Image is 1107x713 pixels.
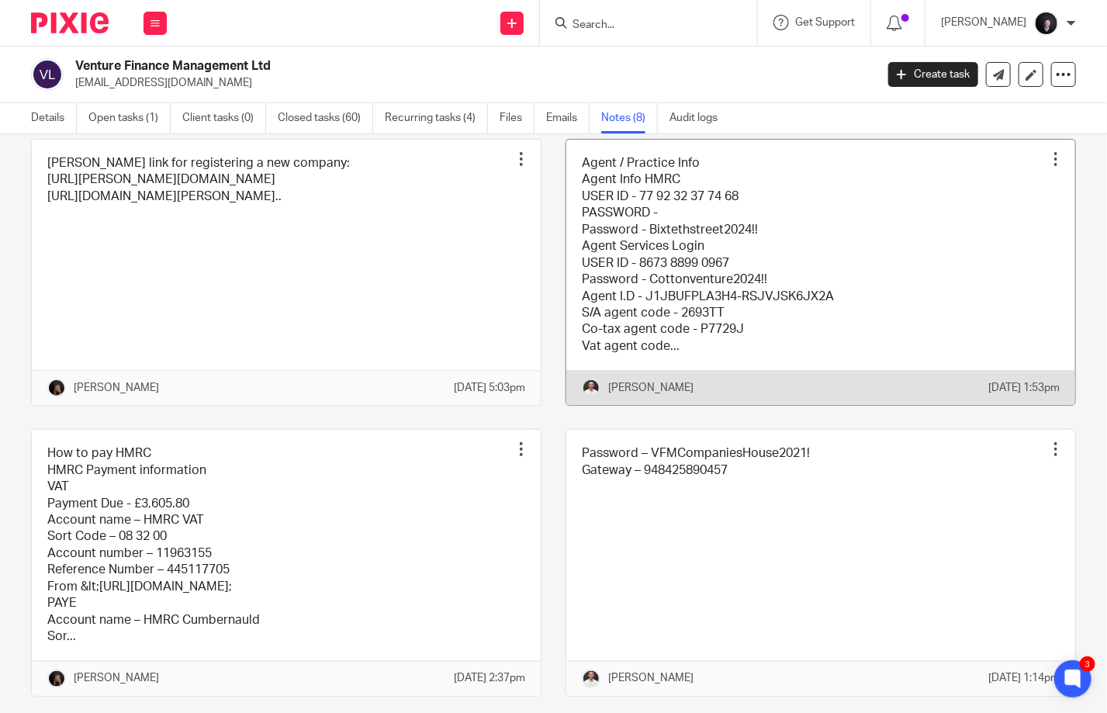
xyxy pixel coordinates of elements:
img: Pixie [31,12,109,33]
a: Recurring tasks (4) [385,103,488,133]
p: [PERSON_NAME] [608,670,694,686]
img: dom%20slack.jpg [582,670,600,688]
div: 3 [1080,656,1095,672]
p: [DATE] 5:03pm [454,380,525,396]
a: Files [500,103,534,133]
p: [PERSON_NAME] [74,670,159,686]
a: Closed tasks (60) [278,103,373,133]
h2: Venture Finance Management Ltd [75,58,707,74]
a: Client tasks (0) [182,103,266,133]
img: 455A2509.jpg [1034,11,1059,36]
p: [PERSON_NAME] [74,380,159,396]
p: [EMAIL_ADDRESS][DOMAIN_NAME] [75,75,865,91]
p: [DATE] 2:37pm [454,670,525,686]
img: 455A9867.jpg [47,379,66,397]
p: [PERSON_NAME] [608,380,694,396]
p: [DATE] 1:53pm [988,380,1060,396]
p: [PERSON_NAME] [941,15,1026,30]
input: Search [571,19,711,33]
a: Audit logs [669,103,729,133]
span: Get Support [795,17,855,28]
img: 455A9867.jpg [47,670,66,688]
p: [DATE] 1:14pm [988,670,1060,686]
a: Details [31,103,77,133]
a: Notes (8) [601,103,658,133]
a: Open tasks (1) [88,103,171,133]
img: svg%3E [31,58,64,91]
img: dom%20slack.jpg [582,379,600,397]
a: Emails [546,103,590,133]
a: Create task [888,62,978,87]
